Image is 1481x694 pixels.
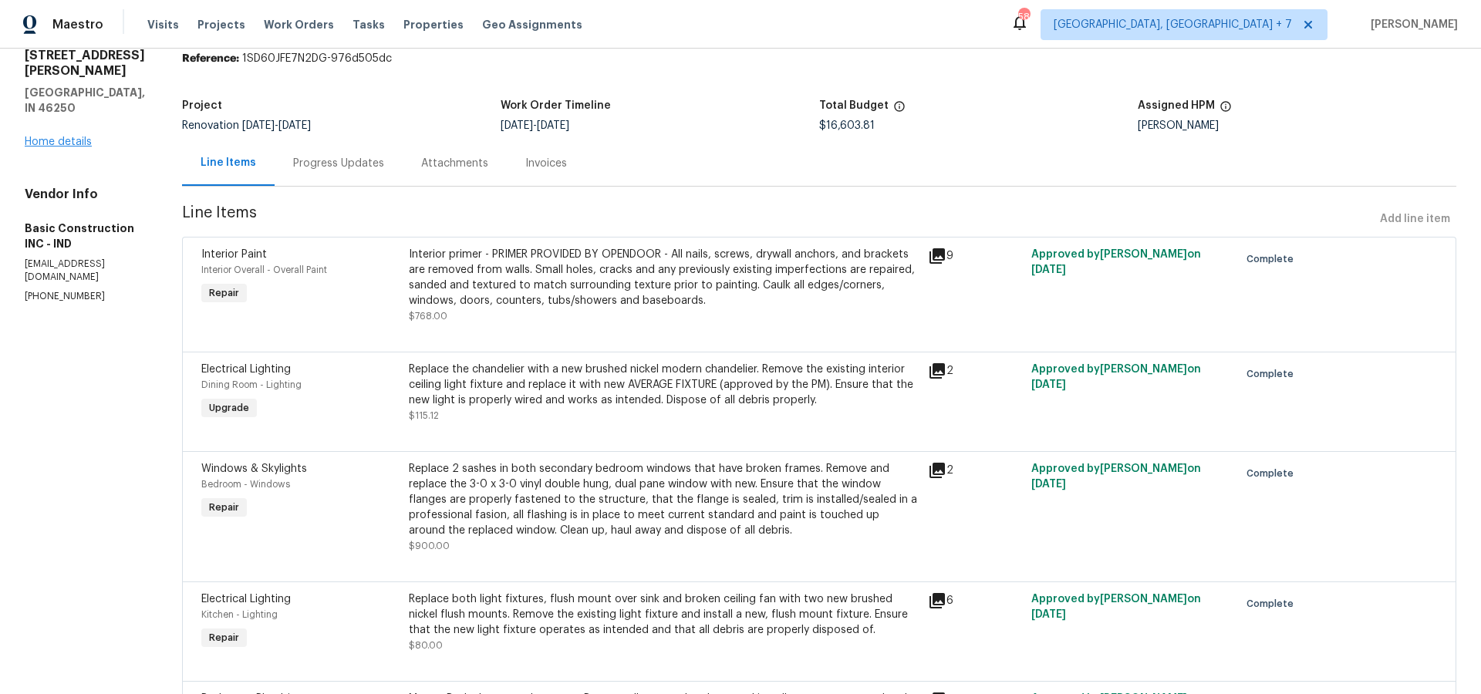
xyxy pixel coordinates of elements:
[1365,17,1458,32] span: [PERSON_NAME]
[25,221,145,251] h5: Basic Construction INC - IND
[353,19,385,30] span: Tasks
[893,100,906,120] span: The total cost of line items that have been proposed by Opendoor. This sum includes line items th...
[182,100,222,111] h5: Project
[1031,364,1201,390] span: Approved by [PERSON_NAME] on
[25,85,145,116] h5: [GEOGRAPHIC_DATA], IN 46250
[25,290,145,303] p: [PHONE_NUMBER]
[1247,251,1300,267] span: Complete
[501,120,533,131] span: [DATE]
[182,205,1374,234] span: Line Items
[1031,379,1066,390] span: [DATE]
[203,400,255,416] span: Upgrade
[242,120,311,131] span: -
[1031,249,1201,275] span: Approved by [PERSON_NAME] on
[203,630,245,645] span: Repair
[1031,264,1066,275] span: [DATE]
[201,249,267,260] span: Interior Paint
[201,155,256,170] div: Line Items
[264,17,334,32] span: Work Orders
[201,380,302,389] span: Dining Room - Lighting
[537,120,569,131] span: [DATE]
[409,362,919,408] div: Replace the chandelier with a new brushed nickel modern chandelier. Remove the existing interior ...
[928,247,1022,265] div: 9
[482,17,582,32] span: Geo Assignments
[928,362,1022,380] div: 2
[25,48,145,79] h2: [STREET_ADDRESS][PERSON_NAME]
[409,411,439,420] span: $115.12
[501,120,569,131] span: -
[278,120,311,131] span: [DATE]
[928,461,1022,480] div: 2
[819,120,875,131] span: $16,603.81
[1247,366,1300,382] span: Complete
[201,594,291,605] span: Electrical Lighting
[1138,100,1215,111] h5: Assigned HPM
[819,100,889,111] h5: Total Budget
[201,463,307,474] span: Windows & Skylights
[203,500,245,515] span: Repair
[201,610,278,619] span: Kitchen - Lighting
[203,285,245,301] span: Repair
[1031,609,1066,620] span: [DATE]
[1031,594,1201,620] span: Approved by [PERSON_NAME] on
[409,641,443,650] span: $80.00
[409,461,919,538] div: Replace 2 sashes in both secondary bedroom windows that have broken frames. Remove and replace th...
[201,480,290,489] span: Bedroom - Windows
[25,258,145,284] p: [EMAIL_ADDRESS][DOMAIN_NAME]
[1018,9,1029,25] div: 58
[197,17,245,32] span: Projects
[25,187,145,202] h4: Vendor Info
[201,265,327,275] span: Interior Overall - Overall Paint
[1247,596,1300,611] span: Complete
[1138,120,1456,131] div: [PERSON_NAME]
[525,156,567,171] div: Invoices
[1220,100,1232,120] span: The hpm assigned to this work order.
[25,136,92,147] a: Home details
[421,156,488,171] div: Attachments
[182,120,311,131] span: Renovation
[147,17,179,32] span: Visits
[1031,479,1066,490] span: [DATE]
[409,591,919,638] div: Replace both light fixtures, flush mount over sink and broken ceiling fan with two new brushed ni...
[1054,17,1292,32] span: [GEOGRAPHIC_DATA], [GEOGRAPHIC_DATA] + 7
[409,541,450,551] span: $900.00
[409,247,919,308] div: Interior primer - PRIMER PROVIDED BY OPENDOOR - All nails, screws, drywall anchors, and brackets ...
[501,100,611,111] h5: Work Order Timeline
[182,51,1456,66] div: 1SD60JFE7N2DG-976d505dc
[1031,463,1201,490] span: Approved by [PERSON_NAME] on
[409,312,447,321] span: $768.00
[201,364,291,375] span: Electrical Lighting
[403,17,464,32] span: Properties
[293,156,384,171] div: Progress Updates
[242,120,275,131] span: [DATE]
[1247,466,1300,481] span: Complete
[928,591,1022,610] div: 6
[52,17,103,32] span: Maestro
[182,53,239,64] b: Reference:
